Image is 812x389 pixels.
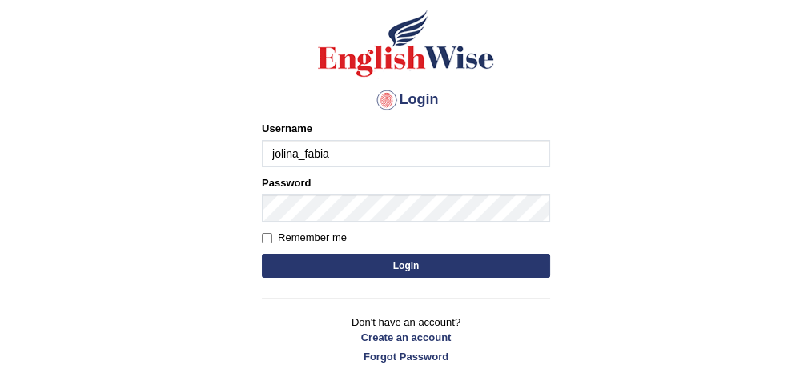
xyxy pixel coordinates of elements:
[262,349,550,364] a: Forgot Password
[262,233,272,243] input: Remember me
[262,175,311,190] label: Password
[262,230,347,246] label: Remember me
[262,315,550,364] p: Don't have an account?
[262,330,550,345] a: Create an account
[262,87,550,113] h4: Login
[315,7,497,79] img: Logo of English Wise sign in for intelligent practice with AI
[262,254,550,278] button: Login
[262,121,312,136] label: Username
